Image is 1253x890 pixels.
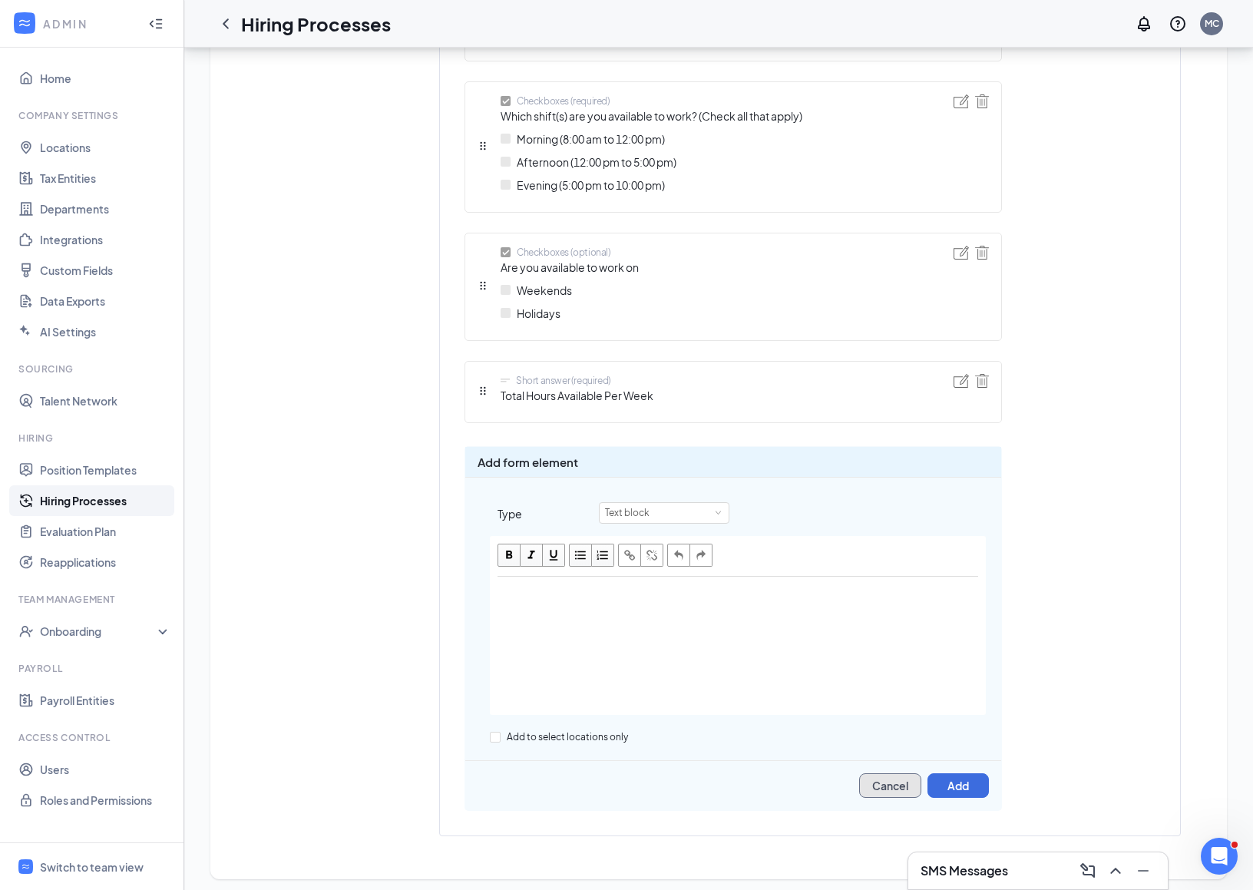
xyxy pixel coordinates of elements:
[40,685,171,716] a: Payroll Entities
[40,316,171,347] a: AI Settings
[618,544,641,567] button: Link
[592,544,614,567] button: OL
[543,544,565,567] button: Underline
[1135,15,1153,33] svg: Notifications
[148,16,164,31] svg: Collapse
[43,16,134,31] div: ADMIN
[501,387,653,404] span: Total Hours Available Per Week
[40,163,171,194] a: Tax Entities
[859,773,921,798] button: Cancel
[641,544,663,567] button: Remove Link
[217,15,235,33] svg: ChevronLeft
[667,544,690,567] button: Undo
[921,862,1008,879] h3: SMS Messages
[1131,859,1155,883] button: Minimize
[521,544,543,567] button: Italic
[1076,859,1100,883] button: ComposeMessage
[478,385,488,396] svg: Drag
[1134,862,1152,880] svg: Minimize
[18,362,168,376] div: Sourcing
[241,11,391,37] h1: Hiring Processes
[40,63,171,94] a: Home
[690,544,712,567] button: Redo
[605,503,660,523] div: Text block
[927,773,989,798] button: Add
[18,593,168,606] div: Team Management
[465,505,554,522] div: Type
[478,280,488,291] svg: Drag
[40,516,171,547] a: Evaluation Plan
[40,132,171,163] a: Locations
[517,131,665,147] span: Morning (8:00 am to 12:00 pm)
[40,785,171,816] a: Roles and Permissions
[40,385,171,416] a: Talent Network
[40,624,158,639] div: Onboarding
[40,485,171,516] a: Hiring Processes
[498,544,521,567] button: Bold
[517,177,665,194] span: Evening (5:00 pm to 10:00 pm)
[18,662,168,675] div: Payroll
[478,141,488,151] svg: Drag
[18,731,168,744] div: Access control
[40,547,171,577] a: Reapplications
[18,432,168,445] div: Hiring
[40,859,144,875] div: Switch to team view
[21,862,31,872] svg: WorkstreamLogo
[517,305,560,322] span: Holidays
[501,108,802,124] span: Which shift(s) are you available to work? (Check all that apply)
[40,224,171,255] a: Integrations
[1205,17,1219,30] div: MC
[18,109,168,122] div: Company Settings
[478,453,578,471] span: Add form element
[1106,862,1125,880] svg: ChevronUp
[40,455,171,485] a: Position Templates
[40,286,171,316] a: Data Exports
[491,577,985,716] div: Edit text
[17,15,32,31] svg: WorkstreamLogo
[517,282,572,299] span: Weekends
[1201,838,1238,875] iframe: Intercom live chat
[517,94,610,108] div: Checkboxes (required)
[1103,859,1128,883] button: ChevronUp
[517,246,611,259] div: Checkboxes (optional)
[1169,15,1187,33] svg: QuestionInfo
[40,754,171,785] a: Users
[40,194,171,224] a: Departments
[18,624,34,639] svg: UserCheck
[501,731,634,743] span: Add to select locations only
[501,259,639,276] span: Are you available to work on
[1079,862,1097,880] svg: ComposeMessage
[40,255,171,286] a: Custom Fields
[516,374,611,387] div: Short answer (required)
[517,154,676,170] span: Afternoon (12:00 pm to 5:00 pm)
[569,544,592,567] button: UL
